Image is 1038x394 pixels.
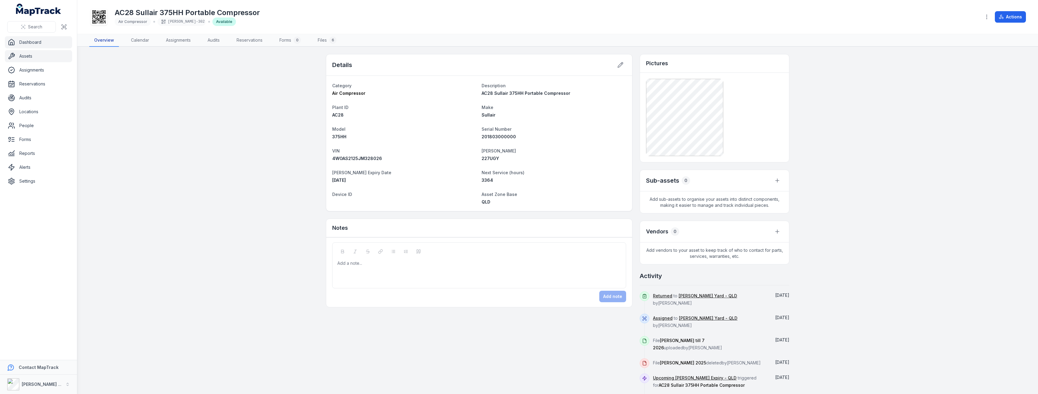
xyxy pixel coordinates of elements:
span: Category [332,83,352,88]
span: AC28 Sullair 375HH Portable Compressor [482,91,570,96]
h3: Pictures [646,59,668,68]
span: Plant ID [332,105,349,110]
span: 201803000000 [482,134,516,139]
span: Serial Number [482,127,511,132]
span: Air Compressor [332,91,365,96]
span: [DATE] [775,337,789,342]
span: [DATE] [775,375,789,380]
span: VIN [332,148,340,153]
span: AC28 [332,112,344,117]
a: Alerts [5,161,72,173]
span: Add vendors to your asset to keep track of who to contact for parts, services, warranties, etc. [640,242,789,264]
strong: [PERSON_NAME] Group [22,382,71,387]
a: MapTrack [16,4,61,16]
span: [PERSON_NAME] till 7 2026 [653,338,705,350]
div: 0 [294,37,301,44]
span: [DATE] [775,293,789,298]
span: to by [PERSON_NAME] [653,293,737,306]
span: Description [482,83,506,88]
a: Assignments [161,34,196,47]
span: Sullair [482,112,495,117]
div: Available [212,18,236,26]
a: Forms0 [275,34,306,47]
time: 8/18/2025, 1:55:08 PM [775,293,789,298]
span: 375HH [332,134,346,139]
span: Search [28,24,42,30]
a: [PERSON_NAME] Yard - QLD [679,293,737,299]
span: Device ID [332,192,352,197]
span: Make [482,105,493,110]
span: File uploaded by [PERSON_NAME] [653,338,722,350]
a: Assets [5,50,72,62]
h2: Activity [640,272,662,280]
time: 7/15/2025, 10:00:00 AM [775,375,789,380]
span: QLD [482,199,490,204]
span: Model [332,127,345,132]
strong: Contact MapTrack [19,365,59,370]
h3: Vendors [646,227,668,236]
h2: Sub-assets [646,176,679,185]
div: 6 [329,37,336,44]
div: 0 [682,176,690,185]
a: Reports [5,147,72,159]
span: [DATE] [775,360,789,365]
button: Actions [995,11,1026,23]
span: Air Compressor [118,19,147,24]
a: Audits [5,92,72,104]
a: Audits [203,34,224,47]
a: Overview [89,34,119,47]
span: to by [PERSON_NAME] [653,316,737,328]
a: Assigned [653,315,673,321]
h3: Notes [332,224,348,232]
time: 8/15/2025, 8:55:01 AM [775,315,789,320]
a: Upcoming [PERSON_NAME] Expiry - QLD [653,375,737,381]
span: triggered for [653,375,756,388]
a: Forms [5,133,72,146]
div: [PERSON_NAME]-302 [158,18,206,26]
a: Reservations [232,34,267,47]
time: 7/29/2026, 10:00:00 AM [332,178,346,183]
span: [PERSON_NAME] [482,148,516,153]
span: Add sub-assets to organise your assets into distinct components, making it easier to manage and t... [640,191,789,213]
a: Reservations [5,78,72,90]
span: Asset Zone Base [482,192,517,197]
time: 7/29/2025, 8:15:59 AM [775,360,789,365]
span: [PERSON_NAME] Expiry Date [332,170,391,175]
span: Next Service (hours) [482,170,524,175]
span: [DATE] [332,178,346,183]
button: Search [7,21,56,33]
a: Locations [5,106,72,118]
time: 7/29/2025, 8:16:11 AM [775,337,789,342]
span: AC28 Sullair 375HH Portable Compressor [659,383,745,388]
span: [DATE] [775,315,789,320]
h2: Details [332,61,352,69]
a: Settings [5,175,72,187]
span: [PERSON_NAME] 2025 [660,360,706,365]
a: Files6 [313,34,341,47]
span: 227UGY [482,156,499,161]
a: Dashboard [5,36,72,48]
a: Returned [653,293,672,299]
span: 4WOAS2125JM328026 [332,156,382,161]
h1: AC28 Sullair 375HH Portable Compressor [115,8,260,18]
span: File deleted by [PERSON_NAME] [653,360,761,365]
div: 0 [671,227,679,236]
a: [PERSON_NAME] Yard - QLD [679,315,737,321]
a: Calendar [126,34,154,47]
span: 3364 [482,178,493,183]
a: People [5,120,72,132]
a: Assignments [5,64,72,76]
